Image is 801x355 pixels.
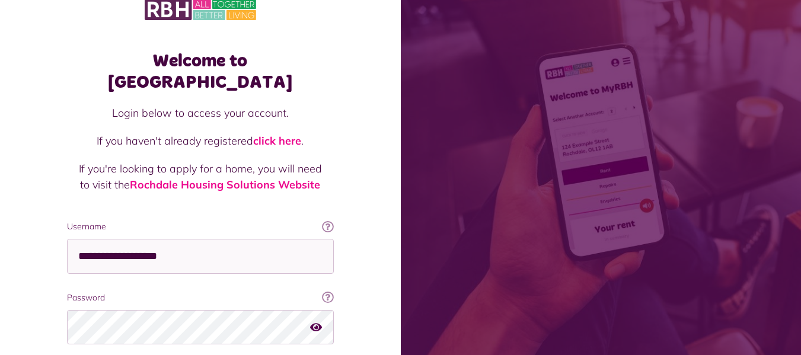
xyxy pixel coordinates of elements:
label: Username [67,220,334,233]
a: Rochdale Housing Solutions Website [130,178,320,191]
p: If you're looking to apply for a home, you will need to visit the [79,161,322,193]
h1: Welcome to [GEOGRAPHIC_DATA] [67,50,334,93]
a: click here [253,134,301,148]
p: Login below to access your account. [79,105,322,121]
label: Password [67,292,334,304]
p: If you haven't already registered . [79,133,322,149]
